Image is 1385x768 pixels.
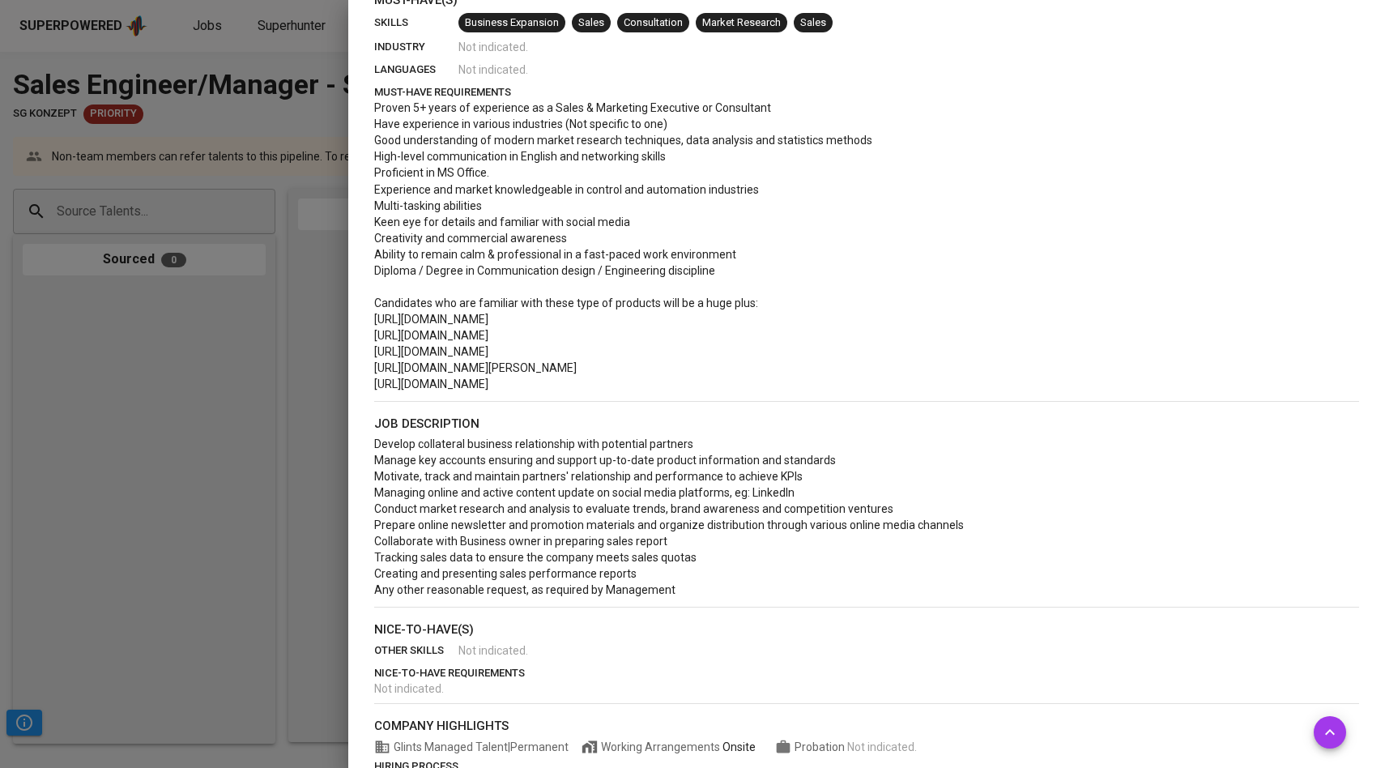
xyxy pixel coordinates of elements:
[374,232,567,245] span: Creativity and commercial awareness
[795,740,847,753] span: Probation
[374,264,715,277] span: Diploma / Degree in Communication design / Engineering discipline
[847,740,917,753] span: Not indicated .
[458,642,528,659] span: Not indicated .
[617,15,689,31] span: Consultation
[794,15,833,31] span: Sales
[374,329,488,342] span: [URL][DOMAIN_NAME]
[374,415,1359,433] p: job description
[374,437,964,596] span: Develop collateral business relationship with potential partners Manage key accounts ensuring and...
[374,682,444,695] span: Not indicated .
[374,665,1359,681] p: nice-to-have requirements
[374,101,771,114] span: Proven 5+ years of experience as a Sales & Marketing Executive or Consultant
[374,183,759,196] span: Experience and market knowledgeable in control and automation industries
[374,166,489,179] span: Proficient in MS Office.
[572,15,611,31] span: Sales
[374,361,577,374] span: [URL][DOMAIN_NAME][PERSON_NAME]
[374,297,758,309] span: Candidates who are familiar with these type of products will be a huge plus:
[374,621,1359,639] p: nice-to-have(s)
[374,717,1359,736] p: company highlights
[374,117,667,130] span: Have experience in various industries (Not specific to one)
[374,345,488,358] span: [URL][DOMAIN_NAME]
[374,739,569,755] span: Glints Managed Talent | Permanent
[582,739,756,755] span: Working Arrangements
[374,84,1359,100] p: must-have requirements
[374,150,666,163] span: High-level communication in English and networking skills
[374,248,736,261] span: Ability to remain calm & professional in a fast-paced work environment
[374,39,458,55] p: industry
[374,15,458,31] p: skills
[722,739,756,755] div: Onsite
[374,134,872,147] span: Good understanding of modern market research techniques, data analysis and statistics methods
[458,62,528,78] span: Not indicated .
[374,642,458,659] p: other skills
[374,199,482,212] span: Multi-tasking abilities
[374,313,488,326] span: [URL][DOMAIN_NAME]
[374,215,630,228] span: Keen eye for details and familiar with social media
[696,15,787,31] span: Market Research
[374,62,458,78] p: languages
[458,15,565,31] span: Business Expansion
[458,39,528,55] span: Not indicated .
[374,378,488,390] span: [URL][DOMAIN_NAME]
